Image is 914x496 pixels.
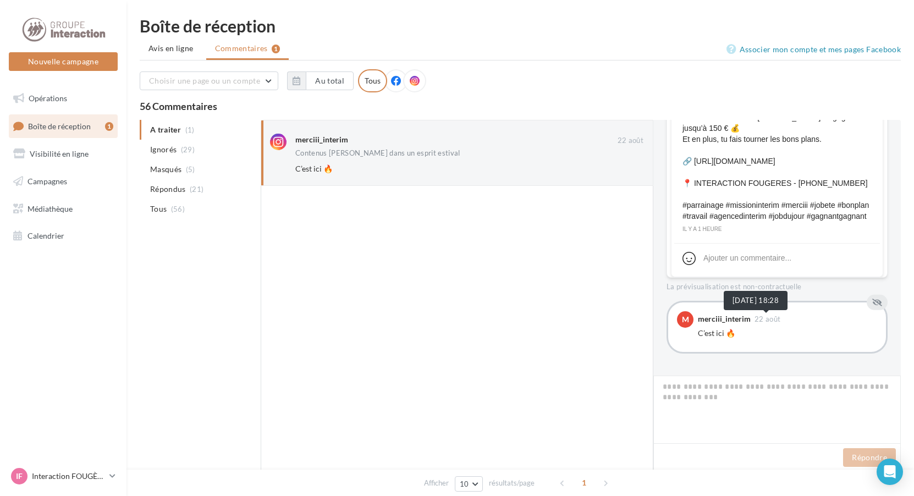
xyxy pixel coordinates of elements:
span: m [682,314,689,325]
span: Calendrier [27,231,64,240]
span: 22 août [618,136,643,146]
span: 22 août [755,316,780,323]
a: Boîte de réception1 [7,114,120,138]
span: 1 [575,474,593,492]
button: 10 [455,476,483,492]
div: Tous [358,69,387,92]
button: Au total [287,71,354,90]
span: (21) [190,185,203,194]
span: Répondus [150,184,186,195]
span: Campagnes [27,177,67,186]
a: IF Interaction FOUGÈRES [9,466,118,487]
span: 10 [460,480,469,488]
span: Masqués [150,164,181,175]
a: Médiathèque [7,197,120,221]
span: Opérations [29,93,67,103]
div: il y a 1 heure [682,224,872,234]
span: Ignorés [150,144,177,155]
span: Médiathèque [27,203,73,213]
span: IF [16,471,23,482]
div: Contenus [PERSON_NAME] dans un esprit estival [295,150,460,157]
span: Tous [150,203,167,214]
a: Associer mon compte et mes pages Facebook [726,43,901,56]
button: Choisir une page ou un compte [140,71,278,90]
span: Boîte de réception [28,121,91,130]
button: Répondre [843,448,896,467]
div: Open Intercom Messenger [877,459,903,485]
span: résultats/page [489,478,535,488]
span: Avis en ligne [148,43,194,54]
a: Opérations [7,87,120,110]
span: Le bon plan de l’été est là ☀️ Parraine un ami avec [PERSON_NAME] → gagne jusqu’à 150 € 💰 Et en p... [682,90,872,222]
span: (29) [181,145,195,154]
div: Boîte de réception [140,18,901,34]
svg: Emoji [682,252,696,265]
p: Interaction FOUGÈRES [32,471,105,482]
span: Afficher [424,478,449,488]
div: La prévisualisation est non-contractuelle [667,278,888,292]
a: Calendrier [7,224,120,247]
button: Au total [306,71,354,90]
a: Visibilité en ligne [7,142,120,166]
span: (56) [171,205,185,213]
div: merciii_interim [698,315,751,323]
div: 1 [105,122,113,131]
div: Ajouter un commentaire... [703,252,791,263]
button: Nouvelle campagne [9,52,118,71]
a: Campagnes [7,170,120,193]
span: C’est ici 🔥 [295,164,333,173]
div: [DATE] 18:28 [724,291,788,310]
div: 56 Commentaires [140,101,901,111]
span: Choisir une page ou un compte [149,76,260,85]
span: (5) [186,165,195,174]
div: C’est ici 🔥 [698,328,877,339]
div: merciii_interim [295,134,348,145]
span: Visibilité en ligne [30,149,89,158]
